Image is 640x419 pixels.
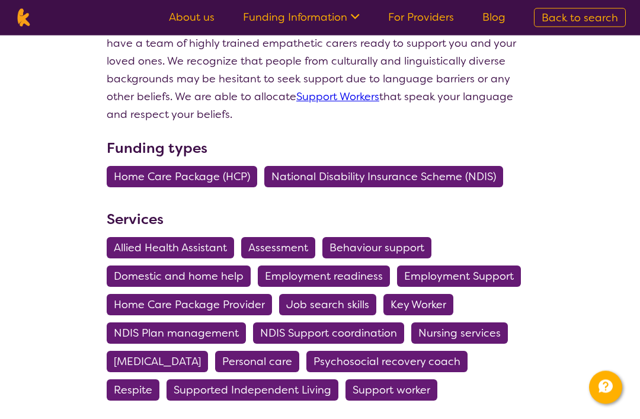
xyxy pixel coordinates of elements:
[107,298,279,312] a: Home Care Package Provider
[329,238,424,259] span: Behaviour support
[107,209,533,231] h3: Services
[534,8,626,27] a: Back to search
[167,383,345,398] a: Supported Independent Living
[107,17,533,124] p: We are committed to ensuring our participants feel comfortable and secure. We have a team of high...
[107,138,533,159] h3: Funding types
[388,10,454,24] a: For Providers
[306,355,475,369] a: Psychosocial recovery coach
[418,323,501,344] span: Nursing services
[286,295,369,316] span: Job search skills
[114,266,244,287] span: Domestic and home help
[114,167,250,188] span: Home Care Package (HCP)
[404,266,514,287] span: Employment Support
[243,10,360,24] a: Funding Information
[411,327,515,341] a: Nursing services
[114,351,201,373] span: [MEDICAL_DATA]
[296,90,379,104] a: Support Workers
[260,323,397,344] span: NDIS Support coordination
[383,298,460,312] a: Key Worker
[174,380,331,401] span: Supported Independent Living
[14,9,33,27] img: Karista logo
[169,10,215,24] a: About us
[107,327,253,341] a: NDIS Plan management
[114,238,227,259] span: Allied Health Assistant
[279,298,383,312] a: Job search skills
[107,170,264,184] a: Home Care Package (HCP)
[107,270,258,284] a: Domestic and home help
[391,295,446,316] span: Key Worker
[222,351,292,373] span: Personal care
[271,167,496,188] span: National Disability Insurance Scheme (NDIS)
[114,323,239,344] span: NDIS Plan management
[265,266,383,287] span: Employment readiness
[322,241,439,255] a: Behaviour support
[241,241,322,255] a: Assessment
[114,380,152,401] span: Respite
[482,10,505,24] a: Blog
[264,170,510,184] a: National Disability Insurance Scheme (NDIS)
[248,238,308,259] span: Assessment
[215,355,306,369] a: Personal care
[345,383,444,398] a: Support worker
[258,270,397,284] a: Employment readiness
[107,355,215,369] a: [MEDICAL_DATA]
[107,241,241,255] a: Allied Health Assistant
[313,351,460,373] span: Psychosocial recovery coach
[589,371,622,404] button: Channel Menu
[253,327,411,341] a: NDIS Support coordination
[107,383,167,398] a: Respite
[114,295,265,316] span: Home Care Package Provider
[397,270,528,284] a: Employment Support
[353,380,430,401] span: Support worker
[542,11,618,25] span: Back to search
